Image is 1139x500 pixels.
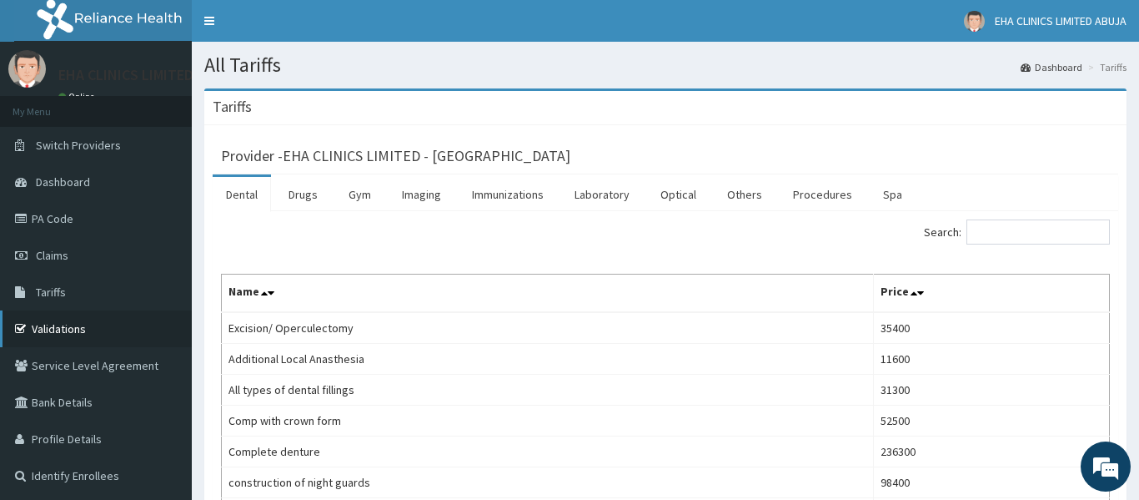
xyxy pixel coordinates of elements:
[964,11,985,32] img: User Image
[275,177,331,212] a: Drugs
[874,437,1110,467] td: 236300
[1021,60,1082,74] a: Dashboard
[204,54,1126,76] h1: All Tariffs
[222,312,874,344] td: Excision/ Operculectomy
[36,248,68,263] span: Claims
[58,91,98,103] a: Online
[995,13,1126,28] span: EHA CLINICS LIMITED ABUJA
[874,312,1110,344] td: 35400
[459,177,557,212] a: Immunizations
[874,344,1110,375] td: 11600
[780,177,866,212] a: Procedures
[714,177,775,212] a: Others
[36,138,121,153] span: Switch Providers
[561,177,643,212] a: Laboratory
[874,375,1110,406] td: 31300
[874,275,1110,313] th: Price
[966,220,1110,245] input: Search:
[874,467,1110,498] td: 98400
[221,149,570,164] h3: Provider - EHA CLINICS LIMITED - [GEOGRAPHIC_DATA]
[36,285,66,300] span: Tariffs
[222,406,874,437] td: Comp with crown form
[389,177,454,212] a: Imaging
[213,99,252,114] h3: Tariffs
[222,437,874,467] td: Complete denture
[8,50,46,88] img: User Image
[870,177,916,212] a: Spa
[647,177,710,212] a: Optical
[335,177,384,212] a: Gym
[222,344,874,375] td: Additional Local Anasthesia
[874,406,1110,437] td: 52500
[58,68,238,83] p: EHA CLINICS LIMITED ABUJA
[1084,60,1126,74] li: Tariffs
[36,174,90,189] span: Dashboard
[213,177,271,212] a: Dental
[222,275,874,313] th: Name
[924,220,1110,245] label: Search:
[222,375,874,406] td: All types of dental fillings
[222,467,874,498] td: construction of night guards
